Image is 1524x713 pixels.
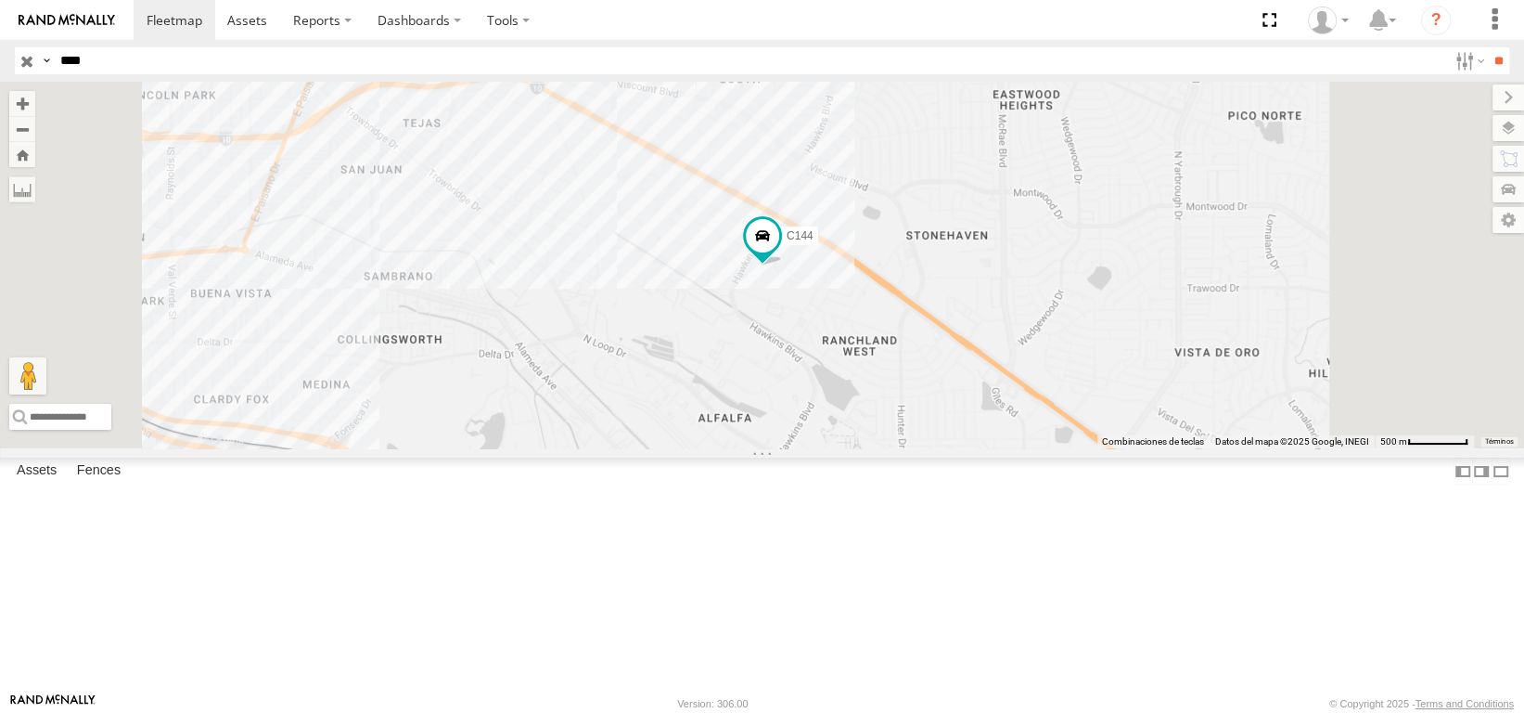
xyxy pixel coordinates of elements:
img: rand-logo.svg [19,14,115,27]
span: 500 m [1380,436,1407,447]
label: Map Settings [1492,207,1524,233]
label: Assets [7,459,66,485]
label: Dock Summary Table to the Right [1472,458,1491,485]
span: C144 [786,229,813,242]
a: Terms and Conditions [1415,698,1514,709]
a: Términos (se abre en una nueva pestaña) [1484,437,1514,445]
i: ? [1421,6,1451,35]
label: Search Filter Options [1448,47,1488,74]
div: © Copyright 2025 - [1329,698,1514,709]
label: Fences [68,459,130,485]
div: Erick Ramirez [1301,6,1355,34]
label: Dock Summary Table to the Left [1454,458,1472,485]
label: Search Query [39,47,54,74]
span: Datos del mapa ©2025 Google, INEGI [1215,436,1369,447]
button: Combinaciones de teclas [1102,435,1204,448]
button: Zoom Home [9,142,35,167]
label: Hide Summary Table [1492,458,1510,485]
button: Zoom out [9,116,35,142]
label: Measure [9,176,35,202]
button: Arrastra al hombrecito al mapa para abrir Street View [9,357,46,395]
button: Zoom in [9,91,35,116]
a: Visit our Website [10,694,96,713]
button: Escala del mapa: 500 m por 62 píxeles [1375,435,1474,448]
div: Version: 306.00 [677,698,748,709]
